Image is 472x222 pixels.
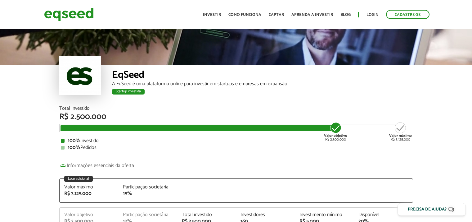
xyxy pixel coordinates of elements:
strong: Valor máximo [389,133,412,139]
div: Pedidos [61,145,411,150]
div: Investimento mínimo [299,212,349,217]
a: Aprenda a investir [291,13,333,17]
div: Participação societária [123,185,173,190]
div: EqSeed [112,70,413,81]
div: Total investido [182,212,232,217]
div: Participação societária [123,212,173,217]
a: Como funciona [228,13,261,17]
a: Blog [340,13,351,17]
div: R$ 2.500.000 [59,113,413,121]
div: Lote adicional [64,176,93,182]
div: Startup investida [112,89,145,95]
a: Informações essenciais da oferta [59,160,134,168]
div: R$ 3.125.000 [64,191,114,196]
div: Investido [61,138,411,143]
img: EqSeed [44,6,94,23]
a: Captar [269,13,284,17]
div: Valor objetivo [64,212,114,217]
a: Cadastre-se [386,10,429,19]
div: Investidores [240,212,290,217]
div: Total Investido [59,106,413,111]
div: R$ 2.500.000 [324,122,347,141]
div: Disponível [358,212,408,217]
strong: 100% [68,136,80,145]
strong: Valor objetivo [324,133,347,139]
a: Investir [203,13,221,17]
a: Login [366,13,379,17]
div: R$ 3.125.000 [389,122,412,141]
div: 15% [123,191,173,196]
strong: 100% [68,143,80,152]
div: A EqSeed é uma plataforma online para investir em startups e empresas em expansão [112,81,413,86]
div: Valor máximo [64,185,114,190]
